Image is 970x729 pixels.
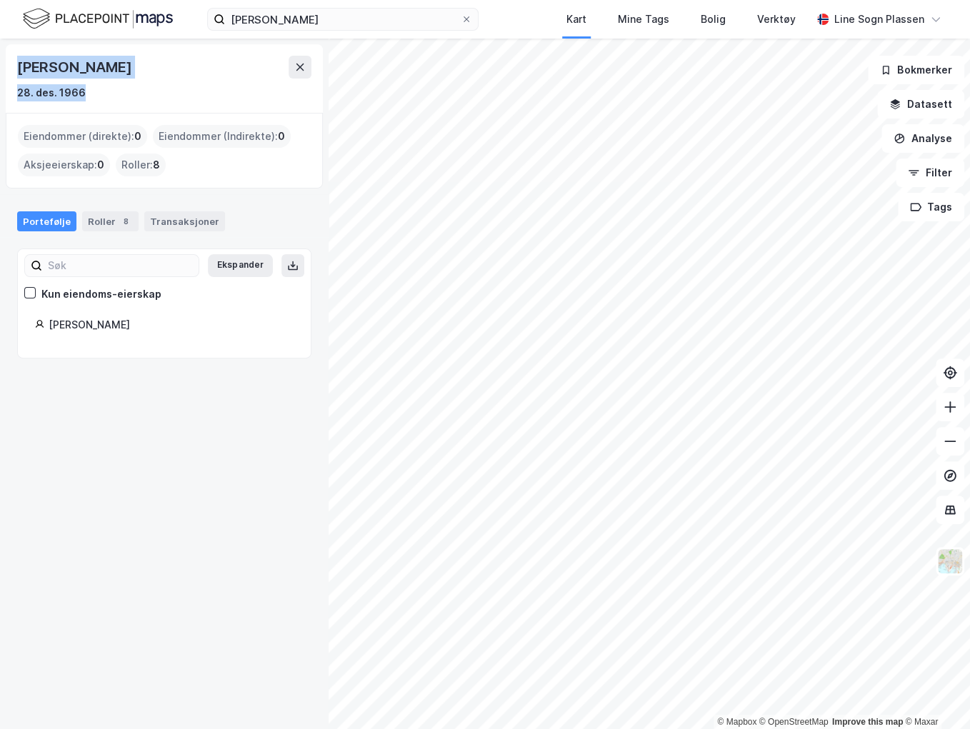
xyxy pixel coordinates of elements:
[899,660,970,729] iframe: Chat Widget
[832,717,903,727] a: Improve this map
[278,128,285,145] span: 0
[119,214,133,228] div: 8
[116,154,166,176] div: Roller :
[42,255,199,276] input: Søk
[834,11,924,28] div: Line Sogn Plassen
[877,90,964,119] button: Datasett
[17,56,134,79] div: [PERSON_NAME]
[82,211,139,231] div: Roller
[899,660,970,729] div: Kontrollprogram for chat
[18,125,147,148] div: Eiendommer (direkte) :
[97,156,104,174] span: 0
[144,211,225,231] div: Transaksjoner
[225,9,461,30] input: Søk på adresse, matrikkel, gårdeiere, leietakere eller personer
[701,11,726,28] div: Bolig
[759,717,829,727] a: OpenStreetMap
[757,11,796,28] div: Verktøy
[17,211,76,231] div: Portefølje
[49,316,294,333] div: [PERSON_NAME]
[566,11,586,28] div: Kart
[18,154,110,176] div: Aksjeeierskap :
[618,11,669,28] div: Mine Tags
[153,125,291,148] div: Eiendommer (Indirekte) :
[134,128,141,145] span: 0
[868,56,964,84] button: Bokmerker
[153,156,160,174] span: 8
[936,548,964,575] img: Z
[717,717,756,727] a: Mapbox
[896,159,964,187] button: Filter
[17,84,86,101] div: 28. des. 1966
[41,286,161,303] div: Kun eiendoms-eierskap
[881,124,964,153] button: Analyse
[23,6,173,31] img: logo.f888ab2527a4732fd821a326f86c7f29.svg
[898,193,964,221] button: Tags
[208,254,273,277] button: Ekspander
